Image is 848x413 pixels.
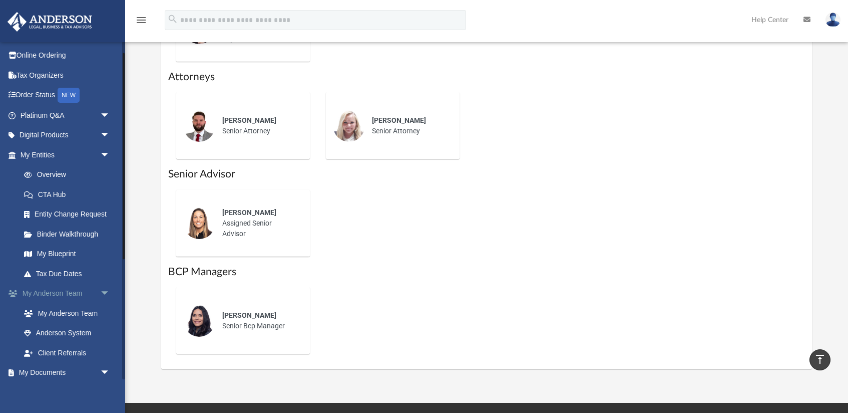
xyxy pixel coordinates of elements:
[814,353,826,365] i: vertical_align_top
[183,110,215,142] img: thumbnail
[7,105,125,125] a: Platinum Q&Aarrow_drop_down
[183,207,215,239] img: thumbnail
[215,108,303,143] div: Senior Attorney
[14,165,125,185] a: Overview
[167,14,178,25] i: search
[14,224,125,244] a: Binder Walkthrough
[135,14,147,26] i: menu
[7,46,125,66] a: Online Ordering
[333,110,365,142] img: thumbnail
[7,363,120,383] a: My Documentsarrow_drop_down
[135,19,147,26] a: menu
[5,12,95,32] img: Anderson Advisors Platinum Portal
[58,88,80,103] div: NEW
[14,343,125,363] a: Client Referrals
[14,303,120,323] a: My Anderson Team
[222,209,276,217] span: [PERSON_NAME]
[7,145,125,165] a: My Entitiesarrow_drop_down
[215,303,303,338] div: Senior Bcp Manager
[14,204,125,225] a: Entity Change Request
[222,311,276,319] span: [PERSON_NAME]
[222,116,276,124] span: [PERSON_NAME]
[168,265,805,279] h1: BCP Managers
[825,13,840,27] img: User Pic
[100,363,120,383] span: arrow_drop_down
[100,145,120,165] span: arrow_drop_down
[215,200,303,246] div: Assigned Senior Advisor
[168,70,805,84] h1: Attorneys
[14,184,125,204] a: CTA Hub
[168,167,805,181] h1: Senior Advisor
[100,125,120,146] span: arrow_drop_down
[14,323,125,343] a: Anderson System
[809,349,830,370] a: vertical_align_top
[365,108,453,143] div: Senior Attorney
[7,125,125,145] a: Digital Productsarrow_drop_down
[14,264,125,284] a: Tax Due Dates
[14,244,120,264] a: My Blueprint
[7,85,125,106] a: Order StatusNEW
[372,116,426,124] span: [PERSON_NAME]
[7,65,125,85] a: Tax Organizers
[183,305,215,337] img: thumbnail
[7,284,125,304] a: My Anderson Teamarrow_drop_down
[100,105,120,126] span: arrow_drop_down
[100,284,120,304] span: arrow_drop_down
